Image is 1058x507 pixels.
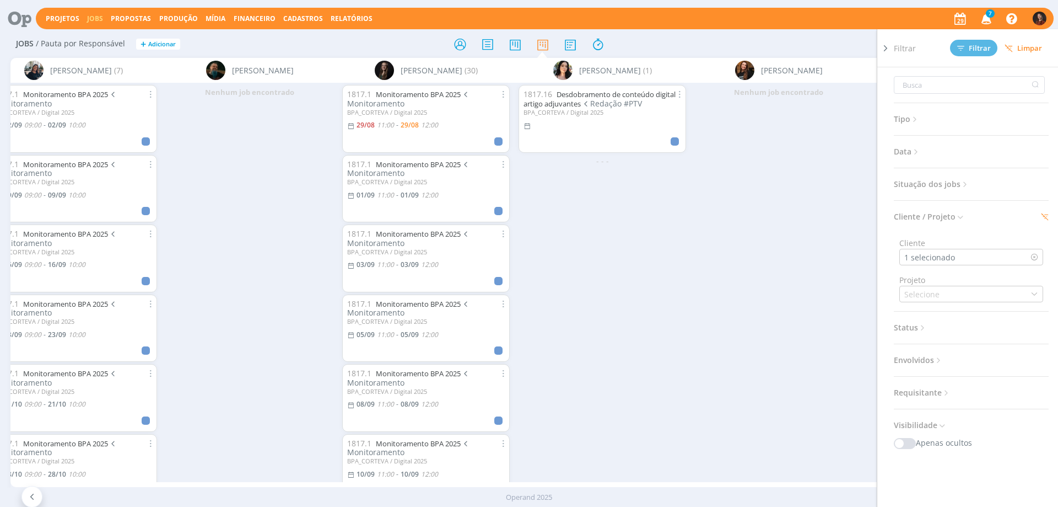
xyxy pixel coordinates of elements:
[421,399,438,409] : 12:00
[997,40,1049,56] button: Limpar
[347,178,505,185] div: BPA_CORTEVA / Digital 2025
[974,9,997,29] button: 7
[761,65,823,76] span: [PERSON_NAME]
[50,65,112,76] span: [PERSON_NAME]
[107,14,154,23] button: Propostas
[401,399,419,409] : 08/09
[347,368,470,388] span: Monitoramento
[523,89,552,99] span: 1817.16
[68,260,85,269] span: 10:00
[136,39,180,50] button: +Adicionar
[894,29,1057,67] div: Filtrar
[1033,12,1046,25] img: M
[357,260,375,269] : 03/09
[375,61,394,80] img: N
[421,469,438,479] : 12:00
[894,76,1045,94] input: Busca
[4,190,22,200] span: 09/09
[377,469,394,479] : 11:00
[347,228,371,239] span: 1817.1
[44,471,46,478] span: -
[283,14,323,23] span: Cadastros
[156,14,201,23] button: Produção
[202,14,229,23] button: Mídia
[396,261,398,268] : -
[148,41,176,48] span: Adicionar
[87,14,103,23] a: Jobs
[44,332,46,338] span: -
[4,399,22,409] span: 21/10
[48,469,66,479] span: 28/10
[376,299,461,309] a: Monitoramento BPA 2025
[347,388,505,395] div: BPA_CORTEVA / Digital 2025
[514,155,690,167] div: - - -
[377,399,394,409] : 11:00
[206,61,225,80] img: M
[1005,44,1042,52] span: Limpar
[206,14,225,23] a: Mídia
[24,330,41,339] span: 09:00
[376,439,461,449] a: Monitoramento BPA 2025
[4,120,22,130] span: 02/09
[950,40,997,56] button: Filtrar
[643,65,652,76] span: (1)
[401,469,419,479] : 10/09
[68,330,85,339] span: 10:00
[23,369,108,378] a: Monitoramento BPA 2025
[421,330,438,339] : 12:00
[42,14,83,23] button: Projetos
[161,83,338,103] div: Nenhum job encontrado
[377,120,394,130] : 11:00
[347,89,371,99] span: 1817.1
[421,190,438,200] : 12:00
[401,65,462,76] span: [PERSON_NAME]
[894,145,921,159] span: Data
[16,39,34,49] span: Jobs
[24,260,41,269] span: 09:00
[894,210,965,224] span: Cliente / Projeto
[347,438,371,449] span: 1817.1
[347,248,505,255] div: BPA_CORTEVA / Digital 2025
[401,330,419,339] : 05/09
[347,318,505,325] div: BPA_CORTEVA / Digital 2025
[48,330,66,339] span: 23/09
[894,437,1049,449] div: Apenas ocultos
[894,112,920,126] span: Tipo
[523,109,681,116] div: BPA_CORTEVA / Digital 2025
[24,61,44,80] img: M
[44,192,46,199] span: -
[377,330,394,339] : 11:00
[377,190,394,200] : 11:00
[465,65,478,76] span: (30)
[523,89,676,109] a: Desdobramento de conteúdo digital artigo adjuvantes
[894,353,943,367] span: Envolvidos
[553,61,573,80] img: T
[347,89,470,109] span: Monitoramento
[347,368,371,378] span: 1817.1
[327,14,376,23] button: Relatórios
[68,399,85,409] span: 10:00
[690,83,867,103] div: Nenhum job encontrado
[396,192,398,199] : -
[48,399,66,409] span: 21/10
[957,45,991,52] span: Filtrar
[141,39,146,50] span: +
[396,332,398,338] : -
[23,89,108,99] a: Monitoramento BPA 2025
[68,469,85,479] span: 10:00
[421,120,438,130] : 12:00
[23,299,108,309] a: Monitoramento BPA 2025
[401,120,419,130] : 29/08
[376,229,461,239] a: Monitoramento BPA 2025
[581,98,642,109] span: Redação #PTV
[68,120,85,130] span: 10:00
[894,321,927,335] span: Status
[23,159,108,169] a: Monitoramento BPA 2025
[84,14,106,23] button: Jobs
[24,469,41,479] span: 09:00
[357,190,375,200] : 01/09
[68,190,85,200] span: 10:00
[904,289,942,300] div: Selecione
[331,14,373,23] a: Relatórios
[894,177,970,191] span: Situação dos jobs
